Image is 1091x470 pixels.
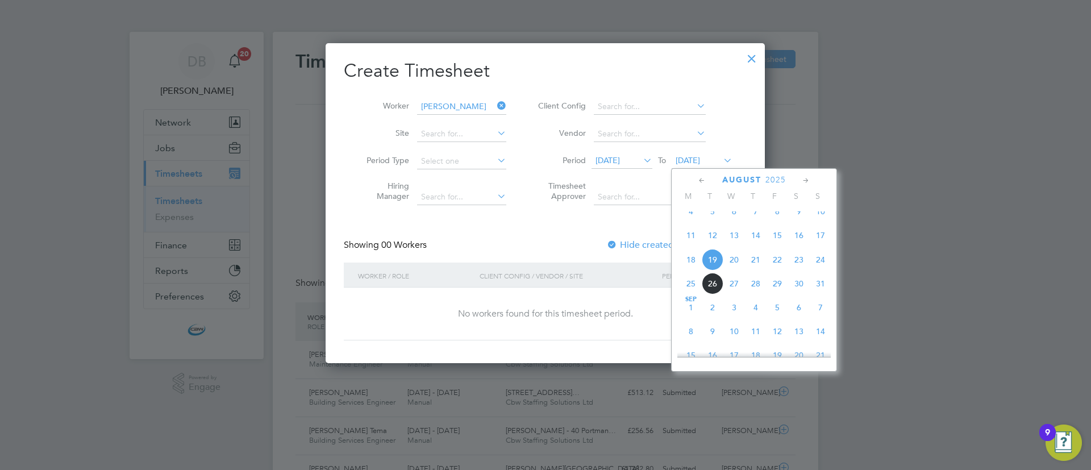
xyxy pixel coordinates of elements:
span: T [742,191,764,201]
span: 12 [702,224,723,246]
span: 18 [745,344,767,366]
input: Select one [417,153,506,169]
span: 10 [723,321,745,342]
input: Search for... [417,99,506,115]
span: 27 [723,273,745,294]
span: Sep [680,297,702,302]
input: Search for... [594,189,706,205]
span: 20 [723,249,745,271]
span: 3 [723,297,745,318]
span: 13 [723,224,745,246]
span: 20 [788,344,810,366]
span: W [721,191,742,201]
span: 21 [745,249,767,271]
span: 17 [723,344,745,366]
span: 13 [788,321,810,342]
span: 25 [680,273,702,294]
span: 14 [745,224,767,246]
input: Search for... [594,99,706,115]
button: Open Resource Center, 9 new notifications [1046,425,1082,461]
label: Worker [358,101,409,111]
span: [DATE] [676,155,700,165]
label: Vendor [535,128,586,138]
div: Client Config / Vendor / Site [477,263,659,289]
span: S [785,191,807,201]
span: 17 [810,224,831,246]
div: Worker / Role [355,263,477,289]
span: 8 [767,201,788,222]
span: 14 [810,321,831,342]
label: Timesheet Approver [535,181,586,201]
span: 31 [810,273,831,294]
span: 1 [680,297,702,318]
span: 6 [723,201,745,222]
span: 22 [767,249,788,271]
input: Search for... [417,189,506,205]
span: 16 [702,344,723,366]
span: 8 [680,321,702,342]
span: 24 [810,249,831,271]
span: 28 [745,273,767,294]
span: 5 [767,297,788,318]
span: 4 [745,297,767,318]
label: Hiring Manager [358,181,409,201]
span: 12 [767,321,788,342]
span: 7 [745,201,767,222]
span: 6 [788,297,810,318]
span: [DATE] [596,155,620,165]
span: 11 [745,321,767,342]
span: 5 [702,201,723,222]
div: Showing [344,239,429,251]
span: F [764,191,785,201]
span: 16 [788,224,810,246]
div: 9 [1045,432,1050,447]
label: Client Config [535,101,586,111]
span: 15 [767,224,788,246]
span: 11 [680,224,702,246]
span: 30 [788,273,810,294]
span: 23 [788,249,810,271]
span: 18 [680,249,702,271]
span: 19 [767,344,788,366]
label: Hide created timesheets [606,239,722,251]
span: 19 [702,249,723,271]
h2: Create Timesheet [344,59,747,83]
span: M [677,191,699,201]
label: Period Type [358,155,409,165]
div: No workers found for this timesheet period. [355,308,735,320]
span: 15 [680,344,702,366]
span: 2025 [765,175,786,185]
label: Site [358,128,409,138]
span: 10 [810,201,831,222]
input: Search for... [417,126,506,142]
span: August [722,175,761,185]
span: 29 [767,273,788,294]
div: Period [659,263,735,289]
label: Period [535,155,586,165]
input: Search for... [594,126,706,142]
span: T [699,191,721,201]
span: To [655,153,669,168]
span: 26 [702,273,723,294]
span: 21 [810,344,831,366]
span: 2 [702,297,723,318]
span: 00 Workers [381,239,427,251]
span: 9 [788,201,810,222]
span: 7 [810,297,831,318]
span: 9 [702,321,723,342]
span: 4 [680,201,702,222]
span: S [807,191,828,201]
